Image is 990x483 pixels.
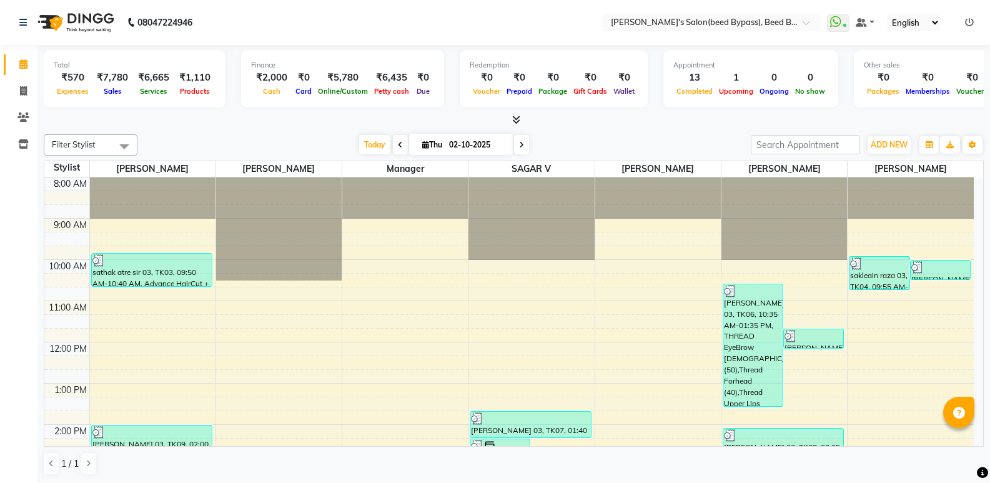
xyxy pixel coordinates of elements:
span: Upcoming [716,87,756,96]
span: [PERSON_NAME] [595,161,721,177]
div: ₹0 [570,71,610,85]
div: 11:00 AM [46,301,89,314]
span: Wallet [610,87,638,96]
input: 2025-10-02 [445,136,508,154]
span: [PERSON_NAME] [721,161,847,177]
span: Package [535,87,570,96]
span: Due [413,87,433,96]
div: Finance [251,60,434,71]
div: ₹0 [470,71,503,85]
div: [PERSON_NAME] 03, TK08, 02:05 PM-02:35 PM, Ironing Medium Length [DEMOGRAPHIC_DATA](500) [723,429,843,447]
span: manager [342,161,468,177]
img: logo [32,5,117,40]
div: [PERSON_NAME] 03, TK05, 11:40 AM-12:10 PM, THREAD EyeBrow [DEMOGRAPHIC_DATA] (50),Thread Upper Li... [784,329,843,348]
span: Online/Custom [315,87,371,96]
span: Voucher [470,87,503,96]
div: ₹570 [54,71,92,85]
span: ADD NEW [871,140,908,149]
div: 8:00 AM [51,177,89,191]
div: ₹7,780 [92,71,133,85]
div: [PERSON_NAME] 03, TK02, 10:00 AM-10:30 AM, Classic HairCut (wash +style )(250) [911,261,970,279]
span: [PERSON_NAME] [848,161,974,177]
div: 2:00 PM [52,425,89,438]
b: 08047224946 [137,5,192,40]
div: [PERSON_NAME] 03, TK09, 02:00 PM-02:50 PM, Advance HairCut +[PERSON_NAME] Style (500) [92,426,212,458]
span: Prepaid [503,87,535,96]
div: sathak atre sir 03, TK03, 09:50 AM-10:40 AM, Advance HairCut +[PERSON_NAME] Style (500) [92,254,212,286]
div: 0 [756,71,792,85]
div: ₹0 [535,71,570,85]
span: SAGAR V [468,161,594,177]
span: Today [359,135,390,154]
span: [PERSON_NAME] [90,161,215,177]
span: Packages [864,87,903,96]
span: No show [792,87,828,96]
div: ₹5,780 [315,71,371,85]
span: [PERSON_NAME] [216,161,342,177]
div: 0 [792,71,828,85]
span: Card [292,87,315,96]
div: 1:00 PM [52,384,89,397]
div: 12:00 PM [47,342,89,356]
div: [PERSON_NAME] 03, TK07, 01:40 PM-02:20 PM, BABY HAIRCUT LONG (350) [470,412,590,437]
span: Completed [673,87,716,96]
div: 13 [673,71,716,85]
span: 1 / 1 [61,457,79,471]
div: ₹2,000 [251,71,292,85]
div: [PERSON_NAME] 03, TK06, 10:35 AM-01:35 PM, THREAD EyeBrow [DEMOGRAPHIC_DATA] (50),Thread Forhead ... [723,284,783,406]
div: ₹0 [903,71,953,85]
div: ₹0 [610,71,638,85]
div: ₹6,435 [371,71,412,85]
span: Expenses [54,87,92,96]
div: 9:00 AM [51,219,89,232]
div: Appointment [673,60,828,71]
div: Total [54,60,215,71]
span: Products [177,87,213,96]
div: ₹0 [503,71,535,85]
span: Memberships [903,87,953,96]
input: Search Appointment [751,135,860,154]
div: Redemption [470,60,638,71]
div: 10:00 AM [46,260,89,273]
div: ₹1,110 [174,71,215,85]
span: Sales [101,87,125,96]
iframe: chat widget [938,433,978,471]
span: Gift Cards [570,87,610,96]
div: Stylist [44,161,89,174]
div: 1 [716,71,756,85]
button: ADD NEW [868,136,911,154]
div: ₹0 [292,71,315,85]
span: Cash [260,87,284,96]
span: Filter Stylist [52,139,96,149]
div: ₹0 [412,71,434,85]
div: ₹6,665 [133,71,174,85]
span: Petty cash [371,87,412,96]
span: Services [137,87,171,96]
span: Thu [419,140,445,149]
div: ₹0 [864,71,903,85]
div: sakleain raza 03, TK04, 09:55 AM-10:45 AM, Advance Haircut With Senior Stylist (Wash + blowdry+ST... [849,257,909,289]
span: Ongoing [756,87,792,96]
